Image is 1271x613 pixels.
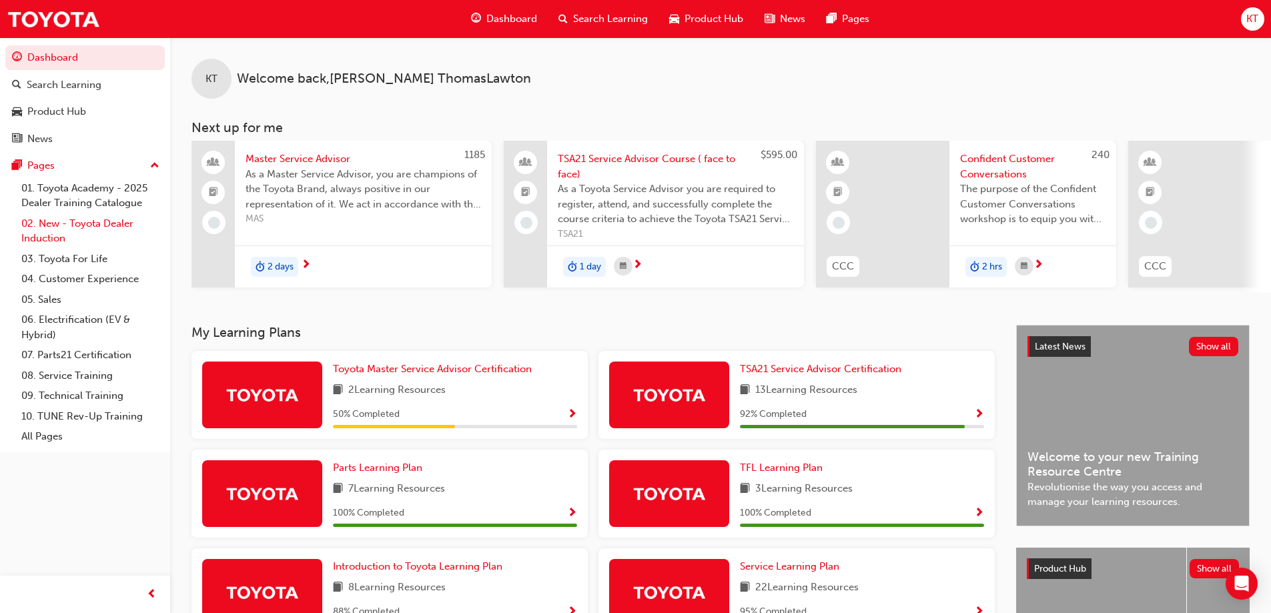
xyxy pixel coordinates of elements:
span: calendar-icon [1021,258,1027,275]
span: learningRecordVerb_NONE-icon [208,217,220,229]
span: MAS [246,211,481,227]
span: 22 Learning Resources [755,580,859,596]
button: Pages [5,153,165,178]
span: book-icon [333,382,343,399]
span: learningResourceType_INSTRUCTOR_LED-icon [833,154,843,171]
span: Introduction to Toyota Learning Plan [333,560,502,572]
span: Search Learning [573,11,648,27]
span: search-icon [558,11,568,27]
span: 13 Learning Resources [755,382,857,399]
a: guage-iconDashboard [460,5,548,33]
span: prev-icon [147,586,157,603]
img: Trak [226,383,299,406]
a: TFL Learning Plan [740,460,828,476]
span: 2 Learning Resources [348,382,446,399]
img: Trak [632,580,706,604]
span: learningRecordVerb_NONE-icon [1145,217,1157,229]
span: duration-icon [970,258,979,275]
span: Product Hub [685,11,743,27]
span: 1 day [580,259,601,275]
a: 07. Parts21 Certification [16,345,165,366]
span: duration-icon [568,258,577,275]
span: Show Progress [567,508,577,520]
span: Welcome back , [PERSON_NAME] ThomasLawton [237,71,531,87]
span: learningResourceType_INSTRUCTOR_LED-icon [1146,154,1155,171]
span: KT [1246,11,1258,27]
button: Show Progress [567,505,577,522]
span: 92 % Completed [740,407,807,422]
span: guage-icon [12,52,22,64]
span: 1185 [464,149,485,161]
button: DashboardSearch LearningProduct HubNews [5,43,165,153]
span: Pages [842,11,869,27]
span: Revolutionise the way you access and manage your learning resources. [1027,480,1238,510]
span: 8 Learning Resources [348,580,446,596]
span: people-icon [209,154,218,171]
span: Show Progress [974,508,984,520]
span: learningRecordVerb_NONE-icon [833,217,845,229]
span: 100 % Completed [333,506,404,521]
a: Product Hub [5,99,165,124]
a: pages-iconPages [816,5,880,33]
a: Service Learning Plan [740,559,845,574]
span: car-icon [669,11,679,27]
a: 05. Sales [16,289,165,310]
a: 02. New - Toyota Dealer Induction [16,213,165,249]
span: 50 % Completed [333,407,400,422]
a: Latest NewsShow all [1027,336,1238,358]
span: 3 Learning Resources [755,481,853,498]
img: Trak [632,383,706,406]
a: 240CCCConfident Customer ConversationsThe purpose of the Confident Customer Conversations worksho... [816,141,1116,287]
a: Toyota Master Service Advisor Certification [333,362,537,377]
span: 100 % Completed [740,506,811,521]
a: search-iconSearch Learning [548,5,659,33]
span: 7 Learning Resources [348,481,445,498]
span: book-icon [740,481,750,498]
button: Show all [1189,337,1239,356]
div: News [27,131,53,147]
a: Product HubShow all [1027,558,1239,580]
a: news-iconNews [754,5,816,33]
button: Show Progress [974,406,984,423]
button: Show Progress [567,406,577,423]
span: 2 hrs [982,259,1002,275]
img: Trak [632,482,706,505]
a: $595.00TSA21 Service Advisor Course ( face to face)As a Toyota Service Advisor you are required t... [504,141,804,287]
span: 2 days [268,259,294,275]
span: pages-icon [827,11,837,27]
div: Open Intercom Messenger [1226,568,1258,600]
span: booktick-icon [521,184,530,201]
button: Show all [1190,559,1240,578]
span: book-icon [740,580,750,596]
div: Product Hub [27,104,86,119]
span: TSA21 Service Advisor Certification [740,363,901,375]
span: book-icon [333,580,343,596]
span: duration-icon [256,258,265,275]
h3: Next up for me [170,120,1271,135]
span: next-icon [1033,259,1043,271]
span: Product Hub [1034,563,1086,574]
span: KT [205,71,218,87]
span: As a Master Service Advisor, you are champions of the Toyota Brand, always positive in our repres... [246,167,481,212]
span: search-icon [12,79,21,91]
span: book-icon [740,382,750,399]
a: Parts Learning Plan [333,460,428,476]
span: TFL Learning Plan [740,462,823,474]
a: 06. Electrification (EV & Hybrid) [16,310,165,345]
span: booktick-icon [833,184,843,201]
span: The purpose of the Confident Customer Conversations workshop is to equip you with tools to commun... [960,181,1106,227]
a: car-iconProduct Hub [659,5,754,33]
span: car-icon [12,106,22,118]
span: CCC [1144,259,1166,274]
span: 240 [1092,149,1110,161]
a: All Pages [16,426,165,447]
span: news-icon [12,133,22,145]
span: pages-icon [12,160,22,172]
img: Trak [7,4,100,34]
a: 10. TUNE Rev-Up Training [16,406,165,427]
span: Confident Customer Conversations [960,151,1106,181]
span: booktick-icon [1146,184,1155,201]
a: 09. Technical Training [16,386,165,406]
